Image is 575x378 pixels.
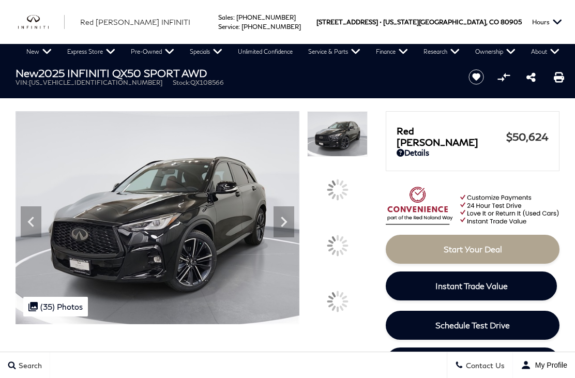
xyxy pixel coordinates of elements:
strong: New [16,67,38,79]
span: Red [PERSON_NAME] INFINITI [80,18,190,26]
span: Start Your Deal [444,244,502,254]
a: [PHONE_NUMBER] [236,13,296,21]
a: Download Brochure [386,347,559,376]
span: Search [16,361,42,370]
span: Red [PERSON_NAME] [397,125,506,148]
img: New 2025 BLACK OBSIDIAN INFINITI SPORT AWD image 1 [307,111,368,157]
button: Save vehicle [465,69,488,85]
img: New 2025 BLACK OBSIDIAN INFINITI SPORT AWD image 1 [16,111,299,324]
span: Service [218,23,238,31]
a: Ownership [467,44,523,59]
a: Print this New 2025 INFINITI QX50 SPORT AWD [554,71,564,83]
span: : [238,23,240,31]
h1: 2025 INFINITI QX50 SPORT AWD [16,67,452,79]
div: (35) Photos [23,297,88,316]
nav: Main Navigation [19,44,567,59]
a: Schedule Test Drive [386,311,559,340]
span: : [233,13,235,21]
button: user-profile-menu [513,352,575,378]
span: Contact Us [463,361,505,370]
a: infiniti [18,15,65,29]
a: [STREET_ADDRESS] • [US_STATE][GEOGRAPHIC_DATA], CO 80905 [316,18,522,26]
a: [PHONE_NUMBER] [241,23,301,31]
a: New [19,44,59,59]
a: Unlimited Confidence [230,44,300,59]
a: Research [416,44,467,59]
a: Start Your Deal [386,235,559,264]
button: Compare vehicle [496,69,511,85]
a: Specials [182,44,230,59]
span: My Profile [531,361,567,369]
a: Share this New 2025 INFINITI QX50 SPORT AWD [526,71,536,83]
span: Instant Trade Value [435,281,508,291]
a: Service & Parts [300,44,368,59]
a: Finance [368,44,416,59]
a: Express Store [59,44,123,59]
span: Schedule Test Drive [435,320,510,330]
span: [US_VEHICLE_IDENTIFICATION_NUMBER] [29,79,162,86]
a: Pre-Owned [123,44,182,59]
span: Sales [218,13,233,21]
span: $50,624 [506,130,549,143]
a: Instant Trade Value [386,271,557,300]
span: QX108566 [190,79,224,86]
img: INFINITI [18,15,65,29]
a: About [523,44,567,59]
a: Red [PERSON_NAME] $50,624 [397,125,549,148]
span: VIN: [16,79,29,86]
a: Details [397,148,549,157]
span: Stock: [173,79,190,86]
a: Red [PERSON_NAME] INFINITI [80,17,190,27]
